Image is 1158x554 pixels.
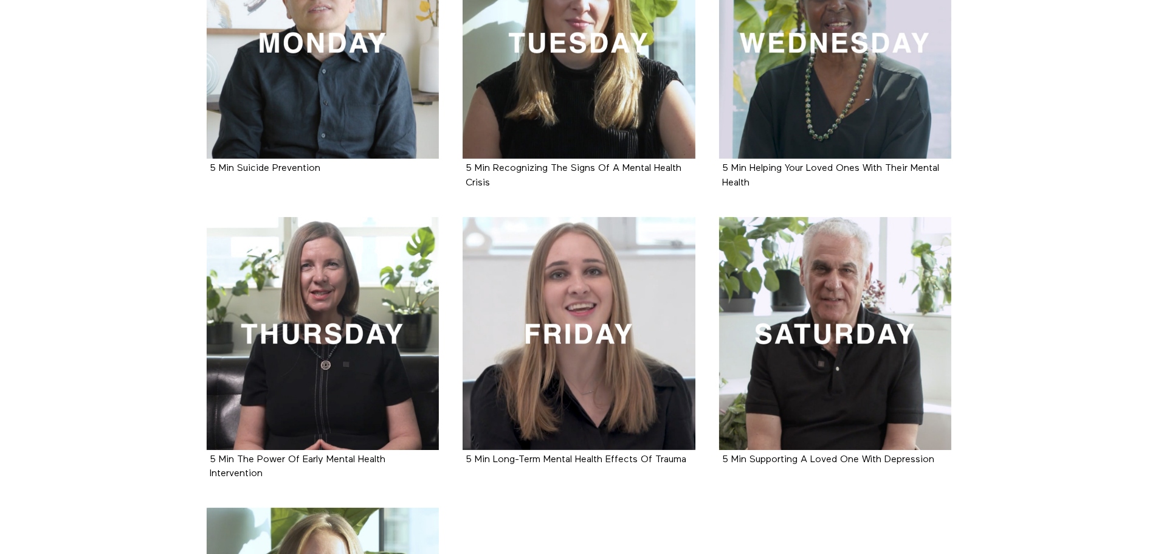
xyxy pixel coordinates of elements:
a: 5 Min Helping Your Loved Ones With Their Mental Health [722,164,939,187]
a: 5 Min The Power Of Early Mental Health Intervention [210,455,385,478]
a: 5 Min Supporting A Loved One With Depression [722,455,934,464]
a: 5 Min Recognizing The Signs Of A Mental Health Crisis [466,164,681,187]
a: 5 Min Supporting A Loved One With Depression [719,217,952,450]
a: 5 Min Suicide Prevention [210,164,320,173]
a: 5 Min Long-Term Mental Health Effects Of Trauma [466,455,686,464]
a: 5 Min Long-Term Mental Health Effects Of Trauma [463,217,695,450]
a: 5 Min The Power Of Early Mental Health Intervention [207,217,439,450]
